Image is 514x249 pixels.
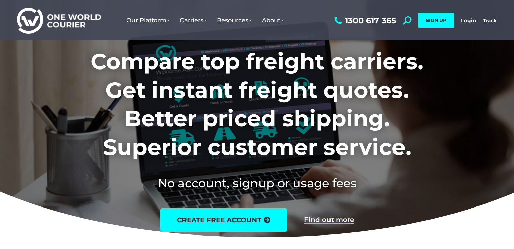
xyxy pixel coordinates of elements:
[121,10,175,31] a: Our Platform
[333,16,396,25] a: 1300 617 365
[257,10,289,31] a: About
[46,175,468,191] h2: No account, signup or usage fees
[304,216,354,224] a: Find out more
[217,17,252,24] span: Resources
[461,17,476,24] a: Login
[212,10,257,31] a: Resources
[17,7,101,34] img: One World Courier
[126,17,170,24] span: Our Platform
[483,17,497,24] a: Track
[175,10,212,31] a: Carriers
[160,208,287,232] a: create free account
[46,47,468,161] h1: Compare top freight carriers. Get instant freight quotes. Better priced shipping. Superior custom...
[426,17,446,23] span: SIGN UP
[418,13,454,28] a: SIGN UP
[180,17,207,24] span: Carriers
[262,17,284,24] span: About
